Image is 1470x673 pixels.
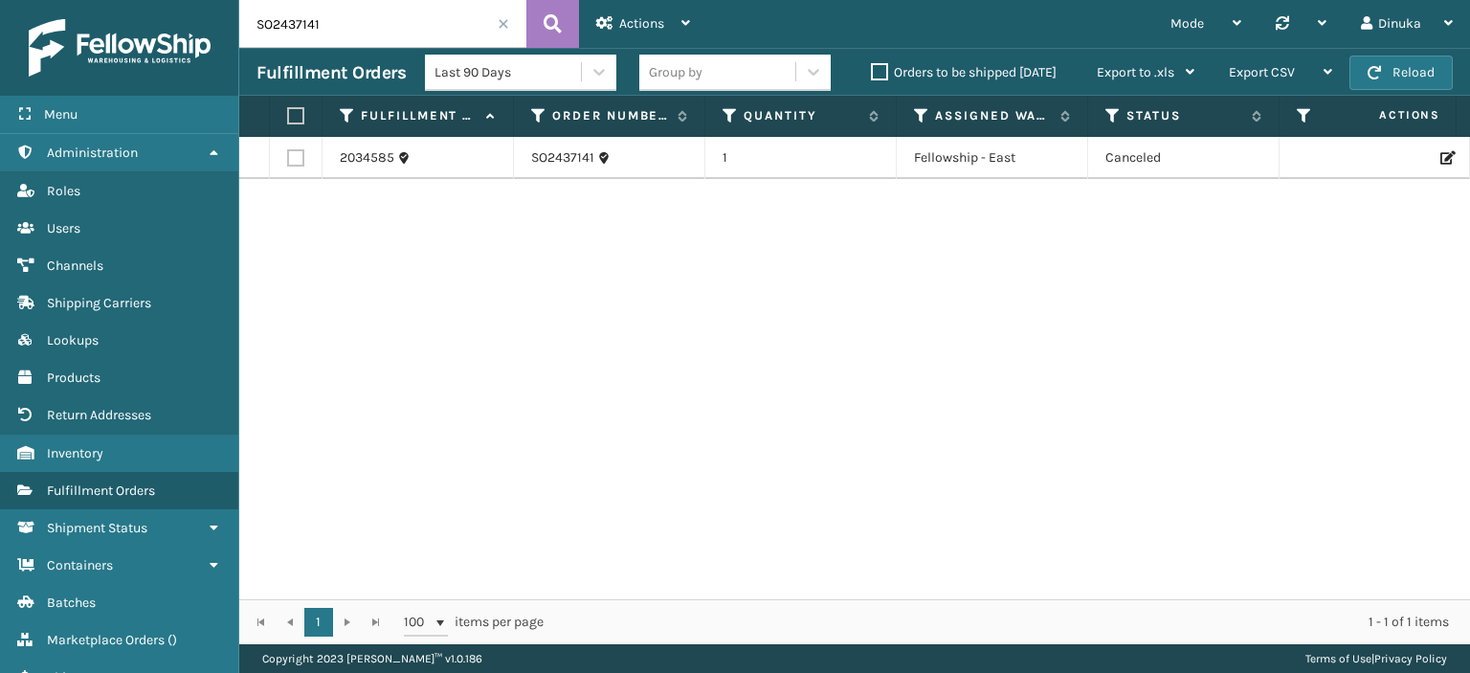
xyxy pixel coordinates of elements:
[47,145,138,161] span: Administration
[935,107,1051,124] label: Assigned Warehouse
[304,608,333,637] a: 1
[1440,151,1452,165] i: Edit
[47,407,151,423] span: Return Addresses
[47,220,80,236] span: Users
[897,137,1088,179] td: Fellowship - East
[1305,652,1371,665] a: Terms of Use
[1126,107,1242,124] label: Status
[167,632,177,648] span: ( )
[47,332,99,348] span: Lookups
[1170,15,1204,32] span: Mode
[744,107,859,124] label: Quantity
[29,19,211,77] img: logo
[1229,64,1295,80] span: Export CSV
[531,148,594,168] a: SO2437141
[871,64,1057,80] label: Orders to be shipped [DATE]
[1088,137,1280,179] td: Canceled
[404,608,544,637] span: items per page
[47,295,151,311] span: Shipping Carriers
[1319,100,1452,131] span: Actions
[47,557,113,573] span: Containers
[705,137,897,179] td: 1
[47,258,103,274] span: Channels
[649,62,702,82] div: Group by
[47,370,100,386] span: Products
[262,644,482,673] p: Copyright 2023 [PERSON_NAME]™ v 1.0.186
[570,613,1449,632] div: 1 - 1 of 1 items
[1349,56,1453,90] button: Reload
[256,61,406,84] h3: Fulfillment Orders
[552,107,668,124] label: Order Number
[619,15,664,32] span: Actions
[1374,652,1447,665] a: Privacy Policy
[340,148,394,168] a: 2034585
[47,520,147,536] span: Shipment Status
[44,106,78,123] span: Menu
[47,183,80,199] span: Roles
[434,62,583,82] div: Last 90 Days
[47,594,96,611] span: Batches
[361,107,477,124] label: Fulfillment Order Id
[404,613,433,632] span: 100
[47,482,155,499] span: Fulfillment Orders
[47,445,103,461] span: Inventory
[1097,64,1174,80] span: Export to .xls
[47,632,165,648] span: Marketplace Orders
[1305,644,1447,673] div: |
